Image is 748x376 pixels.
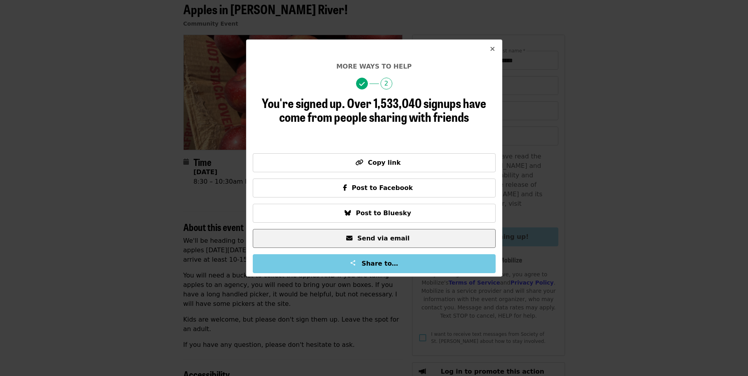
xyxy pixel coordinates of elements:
[362,260,398,267] span: Share to…
[253,179,496,197] button: Post to Facebook
[356,209,411,217] span: Post to Bluesky
[262,93,345,112] span: You're signed up.
[359,80,365,88] i: check icon
[343,184,347,192] i: facebook-f icon
[253,153,496,172] button: Copy link
[253,254,496,273] button: Share to…
[368,159,401,166] span: Copy link
[346,235,353,242] i: envelope icon
[253,204,496,223] button: Post to Bluesky
[279,93,486,126] span: Over 1,533,040 signups have come from people sharing with friends
[350,260,356,266] img: Share
[355,159,363,166] i: link icon
[381,78,392,89] span: 2
[483,40,502,59] button: Close
[352,184,413,192] span: Post to Facebook
[345,209,351,217] i: bluesky icon
[357,235,409,242] span: Send via email
[490,45,495,53] i: times icon
[253,229,496,248] button: Send via email
[336,63,412,70] span: More ways to help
